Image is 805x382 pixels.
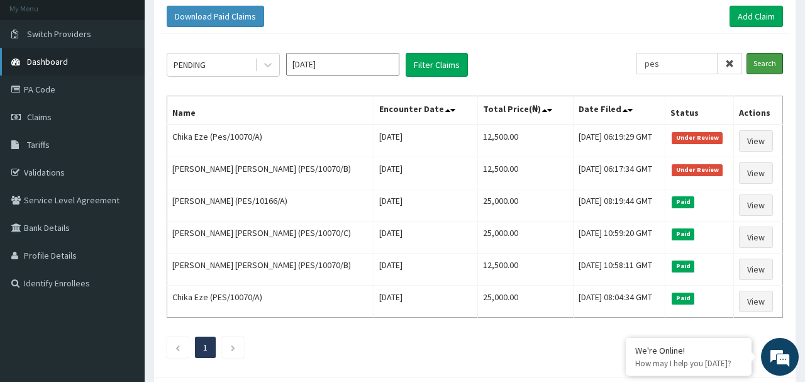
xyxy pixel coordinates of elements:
input: Search by HMO ID [636,53,718,74]
td: Chika Eze (Pes/10070/A) [167,125,374,157]
a: Page 1 is your current page [203,342,208,353]
td: [DATE] 06:17:34 GMT [573,157,665,189]
td: [DATE] 08:19:44 GMT [573,189,665,222]
th: Actions [734,96,783,125]
td: 25,000.00 [477,286,573,318]
span: Under Review [672,132,723,143]
span: We're online! [73,112,174,239]
span: Dashboard [27,56,68,67]
td: [DATE] 10:59:20 GMT [573,222,665,254]
th: Name [167,96,374,125]
th: Total Price(₦) [477,96,573,125]
td: [DATE] [374,125,477,157]
td: [DATE] [374,286,477,318]
td: [PERSON_NAME] [PERSON_NAME] (PES/10070/B) [167,254,374,286]
a: View [739,162,773,184]
button: Download Paid Claims [167,6,264,27]
td: [DATE] [374,157,477,189]
td: Chika Eze (PES/10070/A) [167,286,374,318]
span: Paid [672,228,694,240]
div: PENDING [174,59,206,71]
a: View [739,194,773,216]
td: [DATE] 08:04:34 GMT [573,286,665,318]
p: How may I help you today? [635,358,742,369]
a: View [739,227,773,248]
div: We're Online! [635,345,742,356]
td: 12,500.00 [477,125,573,157]
span: Paid [672,293,694,304]
td: [DATE] 06:19:29 GMT [573,125,665,157]
th: Encounter Date [374,96,477,125]
td: 25,000.00 [477,222,573,254]
span: Paid [672,261,694,272]
td: [DATE] [374,254,477,286]
a: Previous page [175,342,180,353]
a: View [739,259,773,280]
td: [PERSON_NAME] [PERSON_NAME] (PES/10070/B) [167,157,374,189]
td: 25,000.00 [477,189,573,222]
a: Add Claim [730,6,783,27]
td: 12,500.00 [477,254,573,286]
a: View [739,291,773,312]
div: Minimize live chat window [206,6,236,37]
td: [PERSON_NAME] [PERSON_NAME] (PES/10070/C) [167,222,374,254]
input: Select Month and Year [286,53,399,76]
td: [DATE] 10:58:11 GMT [573,254,665,286]
a: View [739,130,773,152]
span: Paid [672,196,694,208]
th: Status [665,96,734,125]
input: Search [747,53,783,74]
button: Filter Claims [406,53,468,77]
span: Switch Providers [27,28,91,40]
span: Under Review [672,164,723,176]
td: [DATE] [374,189,477,222]
img: d_794563401_company_1708531726252_794563401 [23,63,51,94]
span: Claims [27,111,52,123]
span: Tariffs [27,139,50,150]
th: Date Filed [573,96,665,125]
td: [PERSON_NAME] (PES/10166/A) [167,189,374,222]
a: Next page [230,342,236,353]
textarea: Type your message and hit 'Enter' [6,251,240,295]
div: Chat with us now [65,70,211,87]
td: [DATE] [374,222,477,254]
td: 12,500.00 [477,157,573,189]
